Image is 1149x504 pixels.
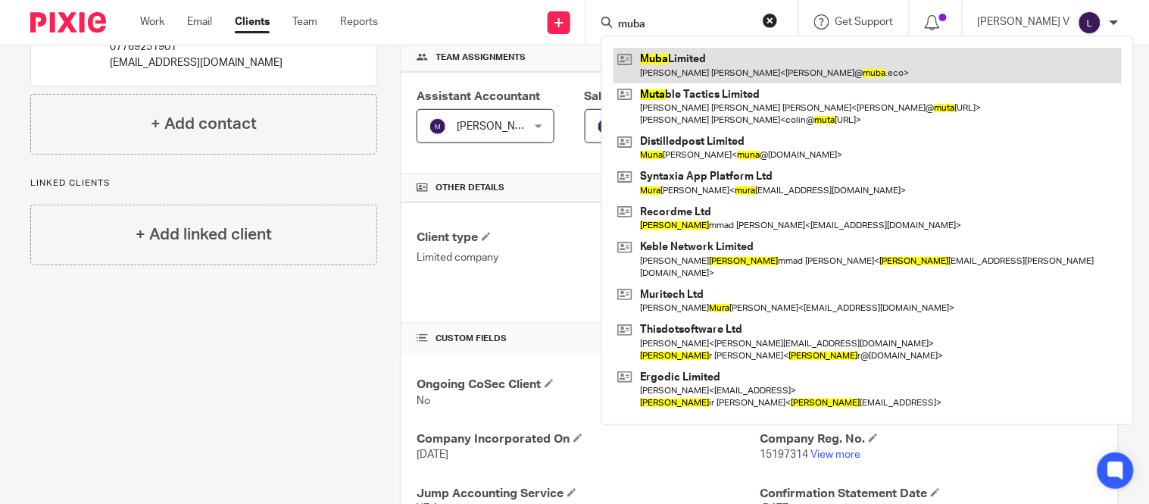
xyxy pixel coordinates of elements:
[978,14,1070,30] p: [PERSON_NAME] V
[235,14,270,30] a: Clients
[417,377,760,393] h4: Ongoing CoSec Client
[835,17,894,27] span: Get Support
[617,18,753,32] input: Search
[140,14,164,30] a: Work
[136,223,272,246] h4: + Add linked client
[417,333,760,345] h4: CUSTOM FIELDS
[760,431,1103,447] h4: Company Reg. No.
[417,250,760,265] p: Limited company
[597,117,615,136] img: svg%3E
[763,13,778,28] button: Clear
[417,230,760,246] h4: Client type
[417,396,430,406] span: No
[110,55,318,70] p: [EMAIL_ADDRESS][DOMAIN_NAME]
[436,182,504,194] span: Other details
[417,90,540,102] span: Assistant Accountant
[30,12,106,33] img: Pixie
[417,431,760,447] h4: Company Incorporated On
[429,117,447,136] img: svg%3E
[760,449,808,460] span: 15197314
[417,486,760,502] h4: Jump Accounting Service
[340,14,378,30] a: Reports
[417,449,448,460] span: [DATE]
[187,14,212,30] a: Email
[436,52,526,64] span: Team assignments
[760,486,1103,502] h4: Confirmation Statement Date
[457,121,540,132] span: [PERSON_NAME]
[585,90,660,102] span: Sales Person
[151,112,257,136] h4: + Add contact
[810,449,860,460] a: View more
[292,14,317,30] a: Team
[30,177,377,189] p: Linked clients
[110,39,318,55] p: 07769251901
[1078,11,1102,35] img: svg%3E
